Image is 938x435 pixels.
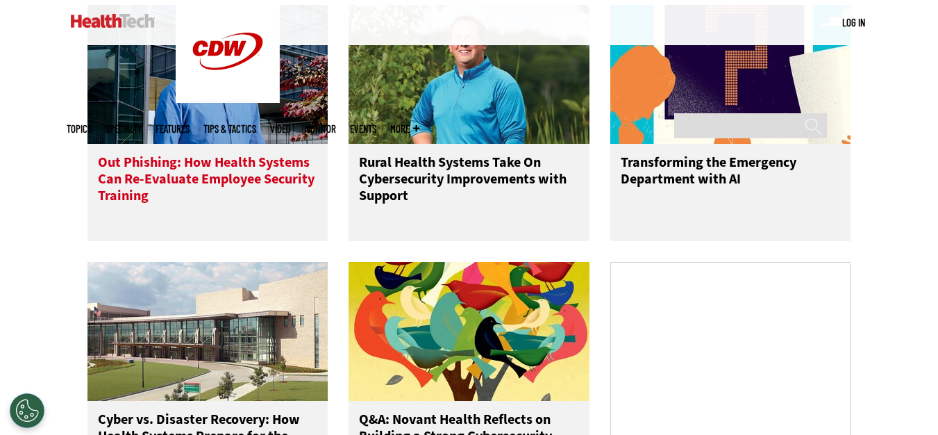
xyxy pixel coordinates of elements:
span: More [390,124,419,134]
a: Features [156,124,190,134]
img: abstract illustration of a tree [349,262,589,401]
span: Topics [67,124,92,134]
h3: Rural Health Systems Take On Cybersecurity Improvements with Support [359,154,579,210]
h3: Transforming the Emergency Department with AI [621,154,841,210]
a: Video [270,124,291,134]
button: Open Preferences [10,393,44,428]
div: User menu [842,15,865,30]
h3: Out Phishing: How Health Systems Can Re-Evaluate Employee Security Training [98,154,318,210]
img: University of Vermont Medical Center’s main campus [87,262,328,401]
a: CDW [176,92,280,106]
div: Cookies Settings [10,393,44,428]
a: Tips & Tactics [203,124,256,134]
a: Log in [842,16,865,28]
a: illustration of question mark Transforming the Emergency Department with AI [610,5,851,241]
img: Home [71,14,155,28]
a: Events [350,124,376,134]
a: MonITor [305,124,336,134]
a: Jim Roeder Rural Health Systems Take On Cybersecurity Improvements with Support [349,5,589,241]
span: Specialty [106,124,142,134]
